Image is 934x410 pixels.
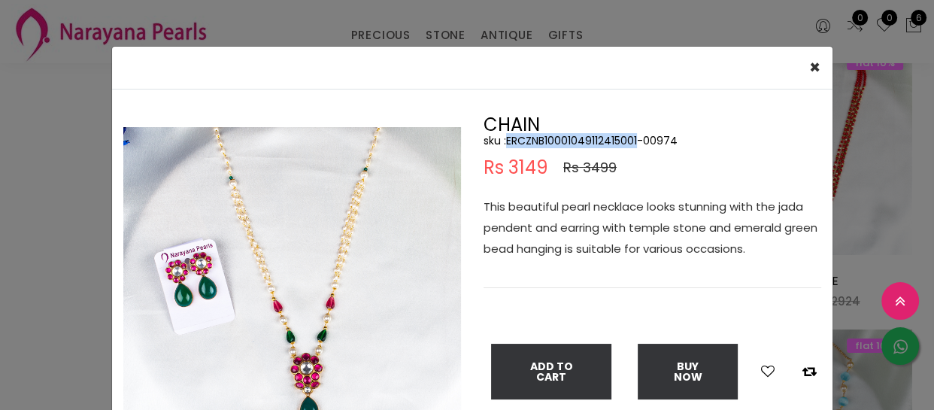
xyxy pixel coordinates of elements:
button: Add To Cart [491,344,611,399]
span: Rs 3499 [563,159,617,177]
span: Rs 3149 [484,159,548,177]
h2: CHAIN [484,116,821,134]
p: This beautiful pearl necklace looks stunning with the jada pendent and earring with temple stone ... [484,196,821,260]
button: Buy Now [638,344,738,399]
button: Add to wishlist [757,362,779,381]
span: × [809,55,820,80]
button: Add to compare [798,362,821,381]
h5: sku : ERCZNB10001049112415001-00974 [484,134,821,147]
